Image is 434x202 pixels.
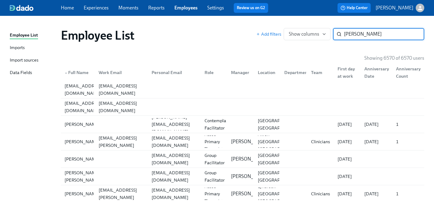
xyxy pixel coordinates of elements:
[306,66,333,79] div: Team
[62,100,105,114] div: [EMAIL_ADDRESS][DOMAIN_NAME]
[62,69,94,76] div: Full Name
[10,44,56,52] a: Imports
[84,5,109,11] a: Experiences
[96,69,147,76] div: Work Email
[335,121,359,128] div: [DATE]
[200,66,226,79] div: Role
[65,71,68,74] span: ▲
[61,5,74,11] a: Home
[237,5,265,11] a: Review us on G2
[62,82,105,97] div: [EMAIL_ADDRESS][DOMAIN_NAME]
[10,57,56,64] a: Import sources
[61,81,424,98] a: [EMAIL_ADDRESS][DOMAIN_NAME][EMAIL_ADDRESS][DOMAIN_NAME]
[202,117,236,132] div: Contemplative Facilitator
[148,5,165,11] a: Reports
[279,66,306,79] div: Department
[364,55,424,62] p: Showing 6570 of 6570 users
[61,98,424,115] div: [EMAIL_ADDRESS][DOMAIN_NAME][EMAIL_ADDRESS][DOMAIN_NAME]
[226,66,253,79] div: Manager
[309,69,333,76] div: Team
[344,28,424,40] input: Search by name
[309,190,333,197] div: Clinicians
[255,69,280,76] div: Location
[149,169,200,184] div: [EMAIL_ADDRESS][DOMAIN_NAME]
[231,156,269,162] p: [PERSON_NAME]
[149,113,200,135] div: [PERSON_NAME][EMAIL_ADDRESS][DOMAIN_NAME]
[61,151,424,168] div: [PERSON_NAME][EMAIL_ADDRESS][DOMAIN_NAME]Group Facilitator[PERSON_NAME][GEOGRAPHIC_DATA], [GEOGRA...
[10,5,33,11] img: dado
[61,151,424,168] a: [PERSON_NAME][EMAIL_ADDRESS][DOMAIN_NAME]Group Facilitator[PERSON_NAME][GEOGRAPHIC_DATA], [GEOGRA...
[234,3,268,13] button: Review us on G2
[10,32,56,39] a: Employee List
[362,121,391,128] div: [DATE]
[62,169,103,184] div: [PERSON_NAME] [PERSON_NAME]
[253,66,280,79] div: Location
[207,5,224,11] a: Settings
[362,65,391,80] div: Anniversary Date
[10,57,38,64] div: Import sources
[61,116,424,133] a: [PERSON_NAME][PERSON_NAME][EMAIL_ADDRESS][DOMAIN_NAME]Contemplative Facilitator[GEOGRAPHIC_DATA],...
[333,66,359,79] div: First day at work
[394,65,423,80] div: Anniversary Count
[10,69,32,77] div: Data Fields
[10,32,38,39] div: Employee List
[61,168,424,185] a: [PERSON_NAME] [PERSON_NAME][EMAIL_ADDRESS][DOMAIN_NAME]Group Facilitator[PERSON_NAME][GEOGRAPHIC_...
[61,28,135,43] h1: Employee List
[10,44,25,52] div: Imports
[335,173,359,180] div: [DATE]
[391,66,423,79] div: Anniversary Count
[61,133,424,151] a: [PERSON_NAME][PERSON_NAME][EMAIL_ADDRESS][PERSON_NAME][DOMAIN_NAME][EMAIL_ADDRESS][DOMAIN_NAME]As...
[231,138,269,145] p: [PERSON_NAME]
[62,190,103,197] div: [PERSON_NAME]
[118,5,138,11] a: Moments
[335,155,359,163] div: [DATE]
[255,131,305,153] div: Akron [GEOGRAPHIC_DATA] [GEOGRAPHIC_DATA]
[335,190,359,197] div: [DATE]
[62,138,103,145] div: [PERSON_NAME]
[94,66,147,79] div: Work Email
[149,134,200,149] div: [EMAIL_ADDRESS][DOMAIN_NAME]
[96,127,147,156] div: [PERSON_NAME][EMAIL_ADDRESS][PERSON_NAME][DOMAIN_NAME]
[62,155,103,163] div: [PERSON_NAME]
[255,152,306,166] div: [GEOGRAPHIC_DATA], [GEOGRAPHIC_DATA]
[335,65,359,80] div: First day at work
[10,5,61,11] a: dado
[62,66,94,79] div: ▲Full Name
[362,138,391,145] div: [DATE]
[96,100,147,114] div: [EMAIL_ADDRESS][DOMAIN_NAME]
[96,82,147,97] div: [EMAIL_ADDRESS][DOMAIN_NAME]
[394,138,423,145] div: 1
[289,31,325,37] span: Show columns
[149,69,200,76] div: Personal Email
[394,190,423,197] div: 1
[309,138,333,145] div: Clinicians
[335,138,359,145] div: [DATE]
[231,173,269,180] p: [PERSON_NAME]
[282,69,312,76] div: Department
[202,69,226,76] div: Role
[202,169,227,184] div: Group Facilitator
[359,66,391,79] div: Anniversary Date
[255,169,306,184] div: [GEOGRAPHIC_DATA], [GEOGRAPHIC_DATA]
[147,66,200,79] div: Personal Email
[149,186,200,201] div: [EMAIL_ADDRESS][DOMAIN_NAME]
[394,121,423,128] div: 1
[256,31,281,37] button: Add filters
[255,117,306,132] div: [GEOGRAPHIC_DATA], [GEOGRAPHIC_DATA]
[362,190,391,197] div: [DATE]
[376,4,424,12] button: [PERSON_NAME]
[10,69,56,77] a: Data Fields
[338,3,371,13] button: Help Center
[202,131,226,153] div: Assoc Primary Therapist
[202,152,227,166] div: Group Facilitator
[231,190,269,197] p: [PERSON_NAME]
[61,98,424,116] a: [EMAIL_ADDRESS][DOMAIN_NAME][EMAIL_ADDRESS][DOMAIN_NAME]
[174,5,198,11] a: Employees
[284,28,331,40] button: Show columns
[341,5,368,11] span: Help Center
[149,152,200,166] div: [EMAIL_ADDRESS][DOMAIN_NAME]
